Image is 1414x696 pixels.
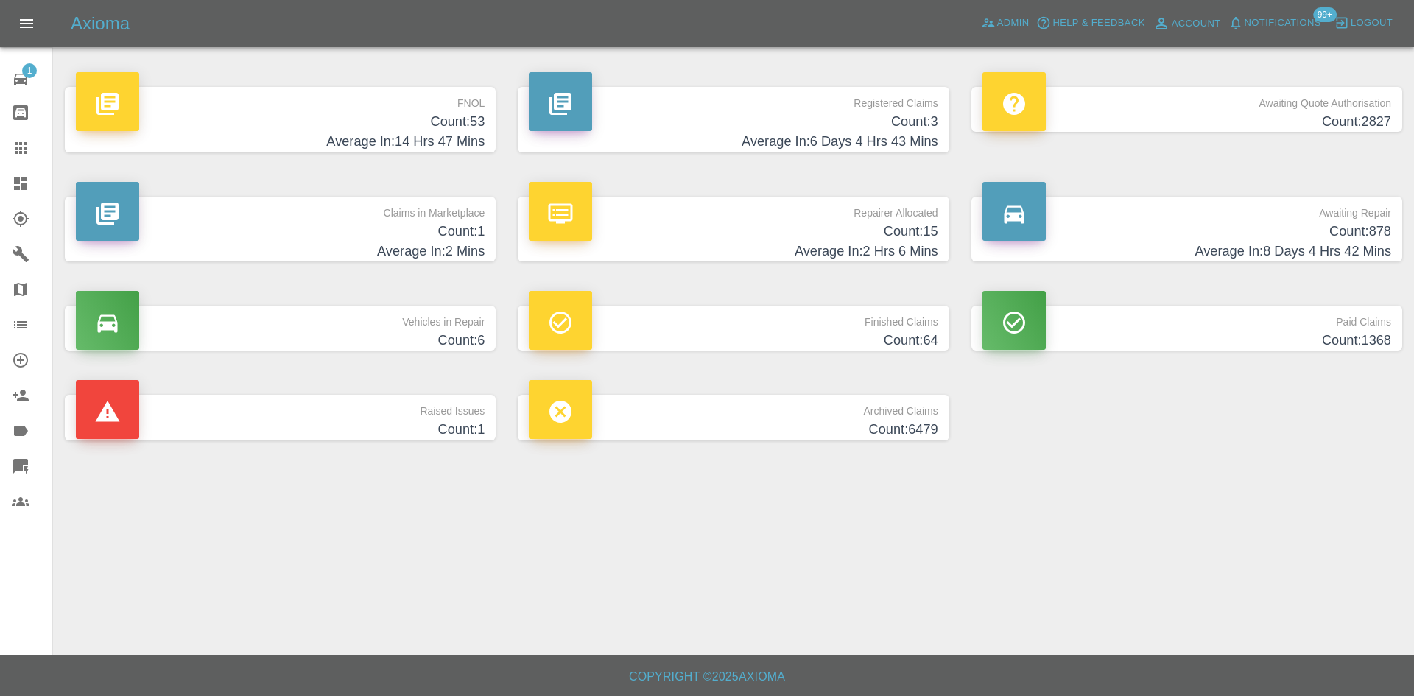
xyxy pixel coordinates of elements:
[529,222,938,242] h4: Count: 15
[1149,12,1225,35] a: Account
[982,222,1391,242] h4: Count: 878
[982,197,1391,222] p: Awaiting Repair
[65,197,496,262] a: Claims in MarketplaceCount:1Average In:2 Mins
[982,306,1391,331] p: Paid Claims
[76,112,485,132] h4: Count: 53
[22,63,37,78] span: 1
[76,306,485,331] p: Vehicles in Repair
[76,331,485,351] h4: Count: 6
[65,395,496,440] a: Raised IssuesCount:1
[971,87,1402,132] a: Awaiting Quote AuthorisationCount:2827
[982,242,1391,261] h4: Average In: 8 Days 4 Hrs 42 Mins
[977,12,1033,35] a: Admin
[518,197,949,262] a: Repairer AllocatedCount:15Average In:2 Hrs 6 Mins
[529,306,938,331] p: Finished Claims
[65,87,496,152] a: FNOLCount:53Average In:14 Hrs 47 Mins
[1172,15,1221,32] span: Account
[1033,12,1148,35] button: Help & Feedback
[971,306,1402,351] a: Paid ClaimsCount:1368
[1313,7,1337,22] span: 99+
[518,306,949,351] a: Finished ClaimsCount:64
[982,331,1391,351] h4: Count: 1368
[76,222,485,242] h4: Count: 1
[1331,12,1396,35] button: Logout
[529,132,938,152] h4: Average In: 6 Days 4 Hrs 43 Mins
[529,197,938,222] p: Repairer Allocated
[529,87,938,112] p: Registered Claims
[971,197,1402,262] a: Awaiting RepairCount:878Average In:8 Days 4 Hrs 42 Mins
[76,132,485,152] h4: Average In: 14 Hrs 47 Mins
[76,242,485,261] h4: Average In: 2 Mins
[76,420,485,440] h4: Count: 1
[529,112,938,132] h4: Count: 3
[518,395,949,440] a: Archived ClaimsCount:6479
[76,87,485,112] p: FNOL
[76,395,485,420] p: Raised Issues
[529,395,938,420] p: Archived Claims
[997,15,1030,32] span: Admin
[529,242,938,261] h4: Average In: 2 Hrs 6 Mins
[518,87,949,152] a: Registered ClaimsCount:3Average In:6 Days 4 Hrs 43 Mins
[982,87,1391,112] p: Awaiting Quote Authorisation
[65,306,496,351] a: Vehicles in RepairCount:6
[529,420,938,440] h4: Count: 6479
[9,6,44,41] button: Open drawer
[71,12,130,35] h5: Axioma
[1245,15,1321,32] span: Notifications
[529,331,938,351] h4: Count: 64
[1052,15,1144,32] span: Help & Feedback
[982,112,1391,132] h4: Count: 2827
[12,667,1402,687] h6: Copyright © 2025 Axioma
[1351,15,1393,32] span: Logout
[76,197,485,222] p: Claims in Marketplace
[1225,12,1325,35] button: Notifications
